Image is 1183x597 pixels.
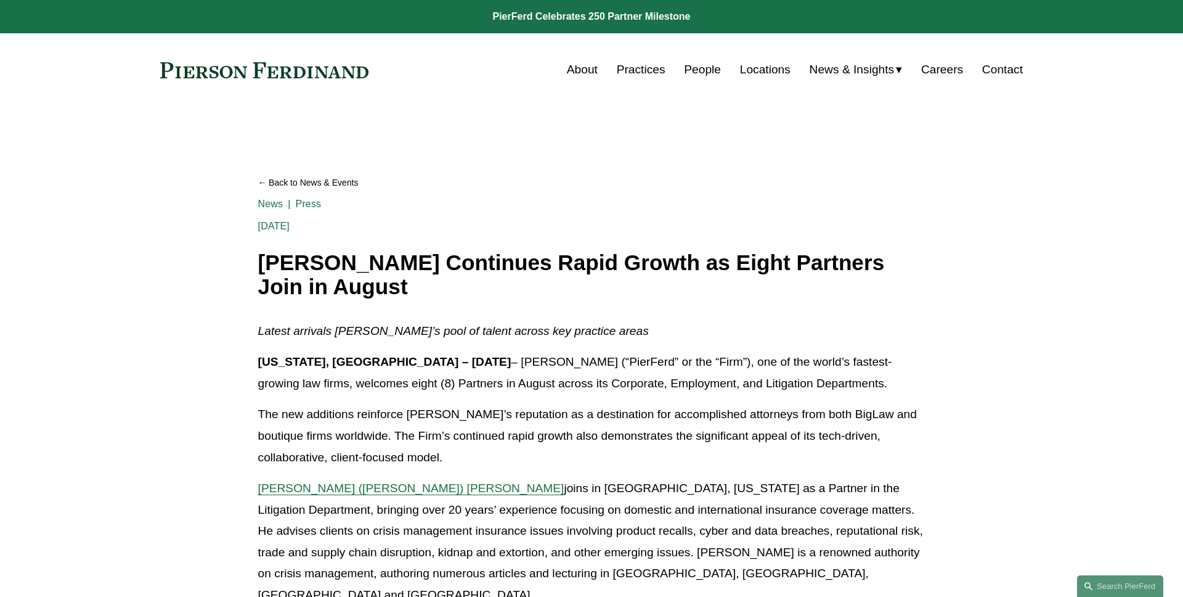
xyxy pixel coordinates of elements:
em: Latest arrivals [PERSON_NAME]’s pool of talent across key practice areas [258,324,649,337]
a: People [684,58,721,81]
span: [DATE] [258,221,290,231]
a: [PERSON_NAME] ([PERSON_NAME]) [PERSON_NAME] [258,482,564,495]
a: Careers [921,58,963,81]
p: The new additions reinforce [PERSON_NAME]’s reputation as a destination for accomplished attorney... [258,404,925,468]
span: News & Insights [810,59,895,81]
a: About [567,58,598,81]
strong: [US_STATE], [GEOGRAPHIC_DATA] – [DATE] [258,355,511,368]
a: News [258,199,283,209]
a: Press [296,199,322,209]
a: Practices [617,58,665,81]
a: Locations [740,58,791,81]
h1: [PERSON_NAME] Continues Rapid Growth as Eight Partners Join in August [258,251,925,298]
a: Search this site [1077,575,1163,597]
a: Back to News & Events [258,172,925,194]
a: folder dropdown [810,58,903,81]
a: Contact [982,58,1023,81]
p: – [PERSON_NAME] (“PierFerd” or the “Firm”), one of the world’s fastest-growing law firms, welcome... [258,352,925,394]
